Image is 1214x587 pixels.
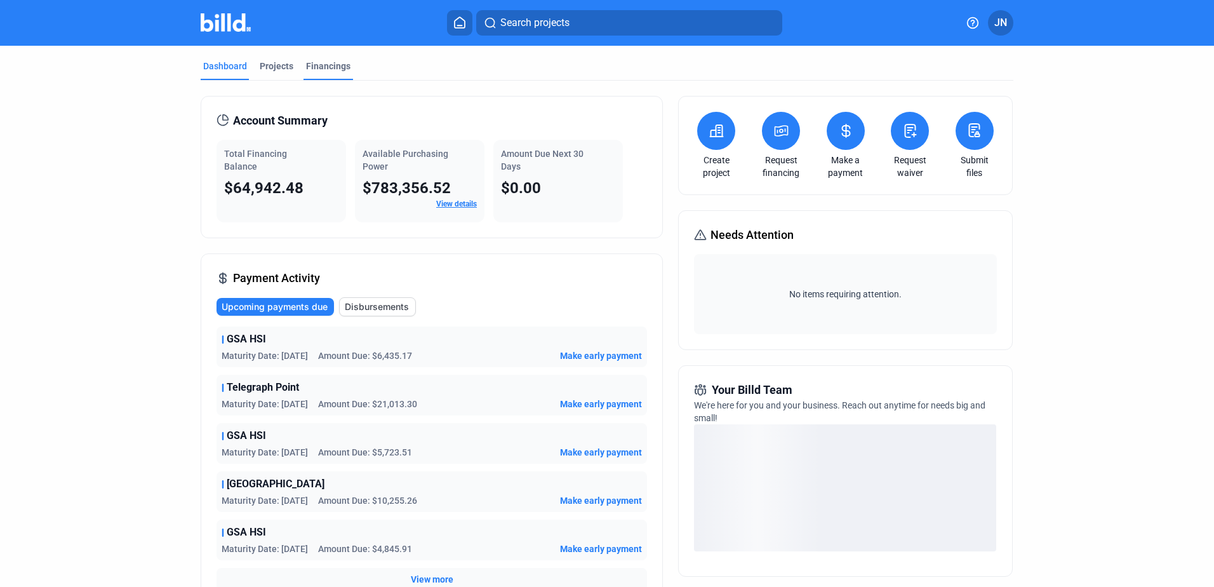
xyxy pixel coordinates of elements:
[227,525,266,540] span: GSA HSI
[227,380,299,395] span: Telegraph Point
[560,494,642,507] button: Make early payment
[476,10,782,36] button: Search projects
[227,332,266,347] span: GSA HSI
[560,398,642,410] button: Make early payment
[318,349,412,362] span: Amount Due: $6,435.17
[339,297,416,316] button: Disbursements
[694,424,996,551] div: loading
[222,494,308,507] span: Maturity Date: [DATE]
[227,476,324,492] span: [GEOGRAPHIC_DATA]
[318,398,417,410] span: Amount Due: $21,013.30
[988,10,1013,36] button: JN
[363,179,451,197] span: $783,356.52
[824,154,868,179] a: Make a payment
[952,154,997,179] a: Submit files
[222,300,328,313] span: Upcoming payments due
[411,573,453,586] button: View more
[233,269,320,287] span: Payment Activity
[699,288,991,300] span: No items requiring attention.
[712,381,792,399] span: Your Billd Team
[306,60,350,72] div: Financings
[224,179,303,197] span: $64,942.48
[759,154,803,179] a: Request financing
[222,349,308,362] span: Maturity Date: [DATE]
[560,446,642,459] button: Make early payment
[222,398,308,410] span: Maturity Date: [DATE]
[560,349,642,362] button: Make early payment
[222,446,308,459] span: Maturity Date: [DATE]
[318,446,412,459] span: Amount Due: $5,723.51
[501,149,584,172] span: Amount Due Next 30 Days
[318,494,417,507] span: Amount Due: $10,255.26
[363,149,448,172] span: Available Purchasing Power
[217,298,334,316] button: Upcoming payments due
[260,60,293,72] div: Projects
[224,149,287,172] span: Total Financing Balance
[560,543,642,555] button: Make early payment
[201,13,251,32] img: Billd Company Logo
[318,543,412,555] span: Amount Due: $4,845.91
[436,199,477,208] a: View details
[222,543,308,555] span: Maturity Date: [DATE]
[710,226,794,244] span: Needs Attention
[203,60,247,72] div: Dashboard
[994,15,1007,30] span: JN
[501,179,541,197] span: $0.00
[500,15,570,30] span: Search projects
[888,154,932,179] a: Request waiver
[694,154,738,179] a: Create project
[345,300,409,313] span: Disbursements
[694,400,985,423] span: We're here for you and your business. Reach out anytime for needs big and small!
[233,112,328,130] span: Account Summary
[227,428,266,443] span: GSA HSI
